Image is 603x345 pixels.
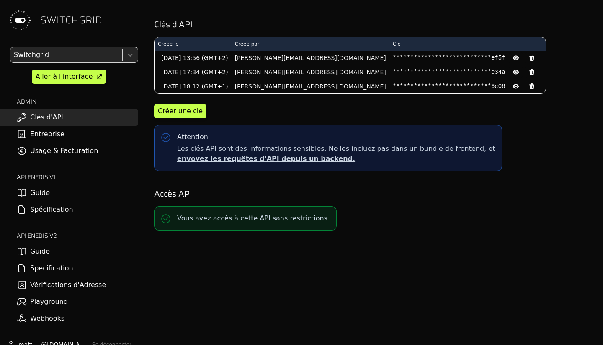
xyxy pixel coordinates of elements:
[155,37,232,51] th: Créée le
[154,18,591,30] h2: Clés d'API
[40,13,102,27] span: SWITCHGRID
[232,65,389,79] td: [PERSON_NAME][EMAIL_ADDRESS][DOMAIN_NAME]
[17,97,138,106] h2: ADMIN
[154,188,591,200] h2: Accès API
[158,106,203,116] div: Créer une clé
[17,173,138,181] h2: API ENEDIS v1
[7,7,33,34] img: Switchgrid Logo
[177,154,495,164] p: envoyez les requêtes d'API depuis un backend.
[154,104,206,118] button: Créer une clé
[17,231,138,240] h2: API ENEDIS v2
[232,37,389,51] th: Créée par
[155,65,232,79] td: [DATE] 17:34 (GMT+2)
[36,72,93,82] div: Aller à l'interface
[155,51,232,65] td: [DATE] 13:56 (GMT+2)
[177,132,208,142] div: Attention
[232,51,389,65] td: [PERSON_NAME][EMAIL_ADDRESS][DOMAIN_NAME]
[32,70,106,84] a: Aller à l'interface
[232,79,389,93] td: [PERSON_NAME][EMAIL_ADDRESS][DOMAIN_NAME]
[177,144,495,164] span: Les clés API sont des informations sensibles. Ne les incluez pas dans un bundle de frontend, et
[389,37,546,51] th: Clé
[155,79,232,93] td: [DATE] 18:12 (GMT+1)
[177,213,330,223] p: Vous avez accès à cette API sans restrictions.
